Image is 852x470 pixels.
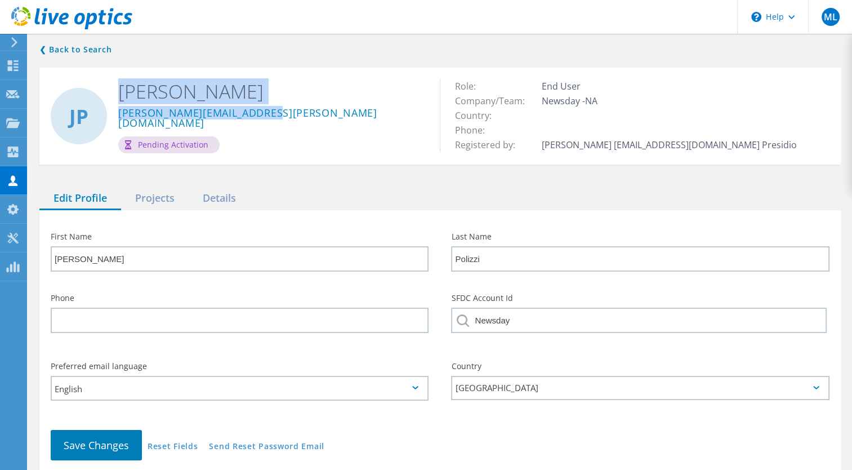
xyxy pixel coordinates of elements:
svg: \n [751,12,761,22]
span: Save Changes [64,438,129,452]
span: Company/Team: [454,95,536,107]
span: Phone: [454,124,496,136]
div: Projects [121,187,189,210]
span: Newsday -NA [541,95,608,107]
span: Country: [454,109,502,122]
span: Role: [454,80,487,92]
h2: [PERSON_NAME] [118,79,423,104]
a: Live Optics Dashboard [11,24,132,32]
span: JP [69,107,88,126]
td: [PERSON_NAME] [EMAIL_ADDRESS][DOMAIN_NAME] Presidio [538,138,799,152]
span: Registered by: [454,139,526,151]
label: Last Name [451,233,829,241]
a: Send Reset Password Email [209,442,324,452]
button: Save Changes [51,430,142,460]
label: First Name [51,233,429,241]
a: [PERSON_NAME][EMAIL_ADDRESS][PERSON_NAME][DOMAIN_NAME] [118,108,423,130]
a: Back to search [39,43,111,56]
div: Details [189,187,250,210]
a: Reset Fields [148,442,198,452]
div: Edit Profile [39,187,121,210]
div: Pending Activation [118,136,220,153]
label: Phone [51,294,429,302]
span: ML [823,12,837,21]
td: End User [538,79,799,94]
label: SFDC Account Id [451,294,829,302]
label: Country [451,362,829,370]
div: [GEOGRAPHIC_DATA] [451,376,829,400]
label: Preferred email language [51,362,429,370]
